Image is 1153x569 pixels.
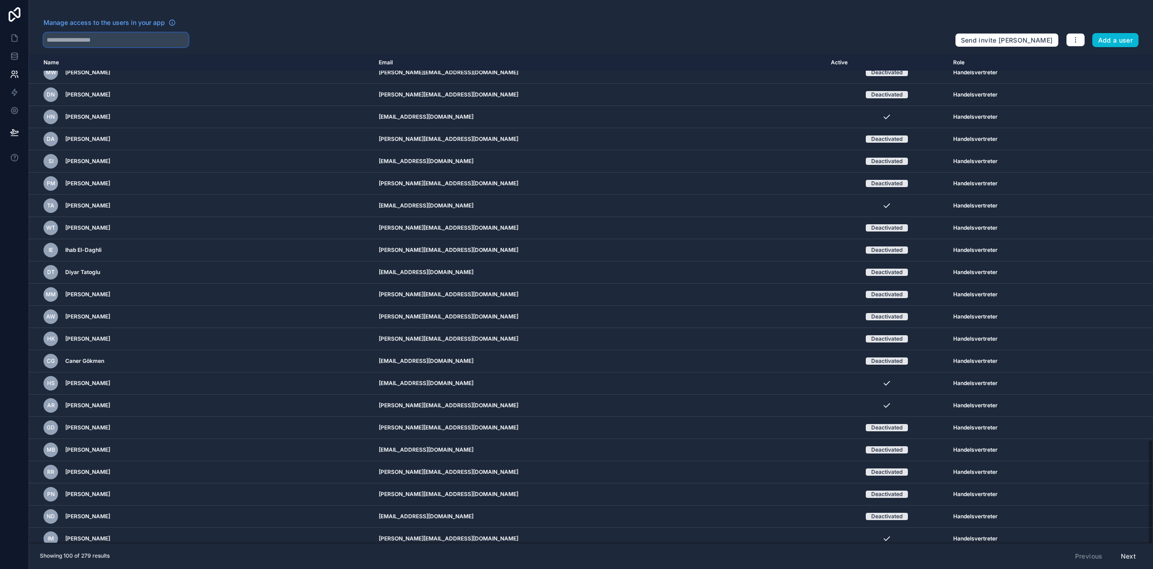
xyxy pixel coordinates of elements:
td: [EMAIL_ADDRESS][DOMAIN_NAME] [373,506,825,528]
button: Add a user [1092,33,1139,48]
span: WT [46,224,55,231]
span: AR [47,402,55,409]
td: [EMAIL_ADDRESS][DOMAIN_NAME] [373,350,825,372]
th: Role [948,54,1107,71]
span: Handelsvertreter [953,402,998,409]
span: DT [47,269,55,276]
span: Handelsvertreter [953,224,998,231]
span: Caner Gökmen [65,357,104,365]
div: Deactivated [871,335,902,342]
span: [PERSON_NAME] [65,513,110,520]
span: AW [46,313,55,320]
td: [PERSON_NAME][EMAIL_ADDRESS][DOMAIN_NAME] [373,128,825,150]
span: Handelsvertreter [953,202,998,209]
span: IM [48,535,54,542]
td: [EMAIL_ADDRESS][DOMAIN_NAME] [373,150,825,173]
td: [PERSON_NAME][EMAIL_ADDRESS][DOMAIN_NAME] [373,217,825,239]
td: [PERSON_NAME][EMAIL_ADDRESS][DOMAIN_NAME] [373,483,825,506]
div: Deactivated [871,269,902,276]
span: Handelsvertreter [953,91,998,98]
span: Handelsvertreter [953,113,998,121]
span: [PERSON_NAME] [65,380,110,387]
span: [PERSON_NAME] [65,446,110,453]
a: Manage access to the users in your app [43,18,176,27]
td: [PERSON_NAME][EMAIL_ADDRESS][DOMAIN_NAME] [373,284,825,306]
span: Handelsvertreter [953,491,998,498]
span: [PERSON_NAME] [65,313,110,320]
span: HK [47,335,55,342]
span: Handelsvertreter [953,291,998,298]
span: DA [47,135,55,143]
span: Handelsvertreter [953,180,998,187]
th: Email [373,54,825,71]
span: Showing 100 of 279 results [40,552,110,559]
span: HS [47,380,55,387]
span: Handelsvertreter [953,158,998,165]
span: Handelsvertreter [953,69,998,76]
span: [PERSON_NAME] [65,402,110,409]
button: Send invite [PERSON_NAME] [955,33,1059,48]
td: [PERSON_NAME][EMAIL_ADDRESS][DOMAIN_NAME] [373,395,825,417]
td: [PERSON_NAME][EMAIL_ADDRESS][DOMAIN_NAME] [373,461,825,483]
td: [EMAIL_ADDRESS][DOMAIN_NAME] [373,261,825,284]
td: [PERSON_NAME][EMAIL_ADDRESS][DOMAIN_NAME] [373,528,825,550]
td: [PERSON_NAME][EMAIL_ADDRESS][DOMAIN_NAME] [373,239,825,261]
span: Ihab El-Daghli [65,246,101,254]
td: [PERSON_NAME][EMAIL_ADDRESS][DOMAIN_NAME] [373,328,825,350]
div: Deactivated [871,291,902,298]
td: [PERSON_NAME][EMAIL_ADDRESS][DOMAIN_NAME] [373,417,825,439]
span: [PERSON_NAME] [65,158,110,165]
div: Deactivated [871,468,902,476]
th: Active [825,54,948,71]
span: Manage access to the users in your app [43,18,165,27]
td: [EMAIL_ADDRESS][DOMAIN_NAME] [373,372,825,395]
span: Handelsvertreter [953,135,998,143]
span: [PERSON_NAME] [65,202,110,209]
div: Deactivated [871,91,902,98]
div: Deactivated [871,158,902,165]
span: Handelsvertreter [953,468,998,476]
span: [PERSON_NAME] [65,69,110,76]
div: Deactivated [871,513,902,520]
span: Handelsvertreter [953,357,998,365]
div: Deactivated [871,246,902,254]
div: Deactivated [871,224,902,231]
span: HN [47,113,55,121]
span: [PERSON_NAME] [65,424,110,431]
span: [PERSON_NAME] [65,224,110,231]
span: Handelsvertreter [953,335,998,342]
span: Handelsvertreter [953,269,998,276]
div: Deactivated [871,424,902,431]
span: [PERSON_NAME] [65,335,110,342]
div: Deactivated [871,135,902,143]
span: [PERSON_NAME] [65,135,110,143]
div: Deactivated [871,180,902,187]
td: [PERSON_NAME][EMAIL_ADDRESS][DOMAIN_NAME] [373,62,825,84]
span: DN [47,91,55,98]
span: GD [47,424,55,431]
span: Handelsvertreter [953,535,998,542]
td: [PERSON_NAME][EMAIL_ADDRESS][DOMAIN_NAME] [373,84,825,106]
span: Diyar Tatoglu [65,269,100,276]
span: [PERSON_NAME] [65,113,110,121]
div: Deactivated [871,313,902,320]
div: scrollable content [29,54,1153,543]
span: MB [47,446,55,453]
span: ND [47,513,55,520]
span: [PERSON_NAME] [65,468,110,476]
td: [EMAIL_ADDRESS][DOMAIN_NAME] [373,106,825,128]
td: [EMAIL_ADDRESS][DOMAIN_NAME] [373,195,825,217]
span: Handelsvertreter [953,424,998,431]
span: [PERSON_NAME] [65,180,110,187]
th: Name [29,54,373,71]
span: MM [46,291,56,298]
span: MW [46,69,56,76]
td: [EMAIL_ADDRESS][DOMAIN_NAME] [373,439,825,461]
span: [PERSON_NAME] [65,291,110,298]
span: Handelsvertreter [953,446,998,453]
div: Deactivated [871,69,902,76]
span: PM [47,180,55,187]
span: PN [47,491,55,498]
td: [PERSON_NAME][EMAIL_ADDRESS][DOMAIN_NAME] [373,306,825,328]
